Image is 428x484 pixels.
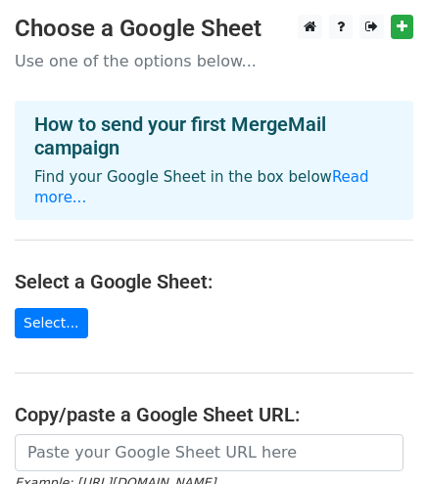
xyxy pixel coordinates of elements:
[15,434,404,471] input: Paste your Google Sheet URL here
[15,15,413,43] h3: Choose a Google Sheet
[15,51,413,71] p: Use one of the options below...
[34,167,394,208] p: Find your Google Sheet in the box below
[15,403,413,426] h4: Copy/paste a Google Sheet URL:
[34,168,369,206] a: Read more...
[15,308,88,338] a: Select...
[34,112,394,159] h4: How to send your first MergeMail campaign
[15,270,413,293] h4: Select a Google Sheet:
